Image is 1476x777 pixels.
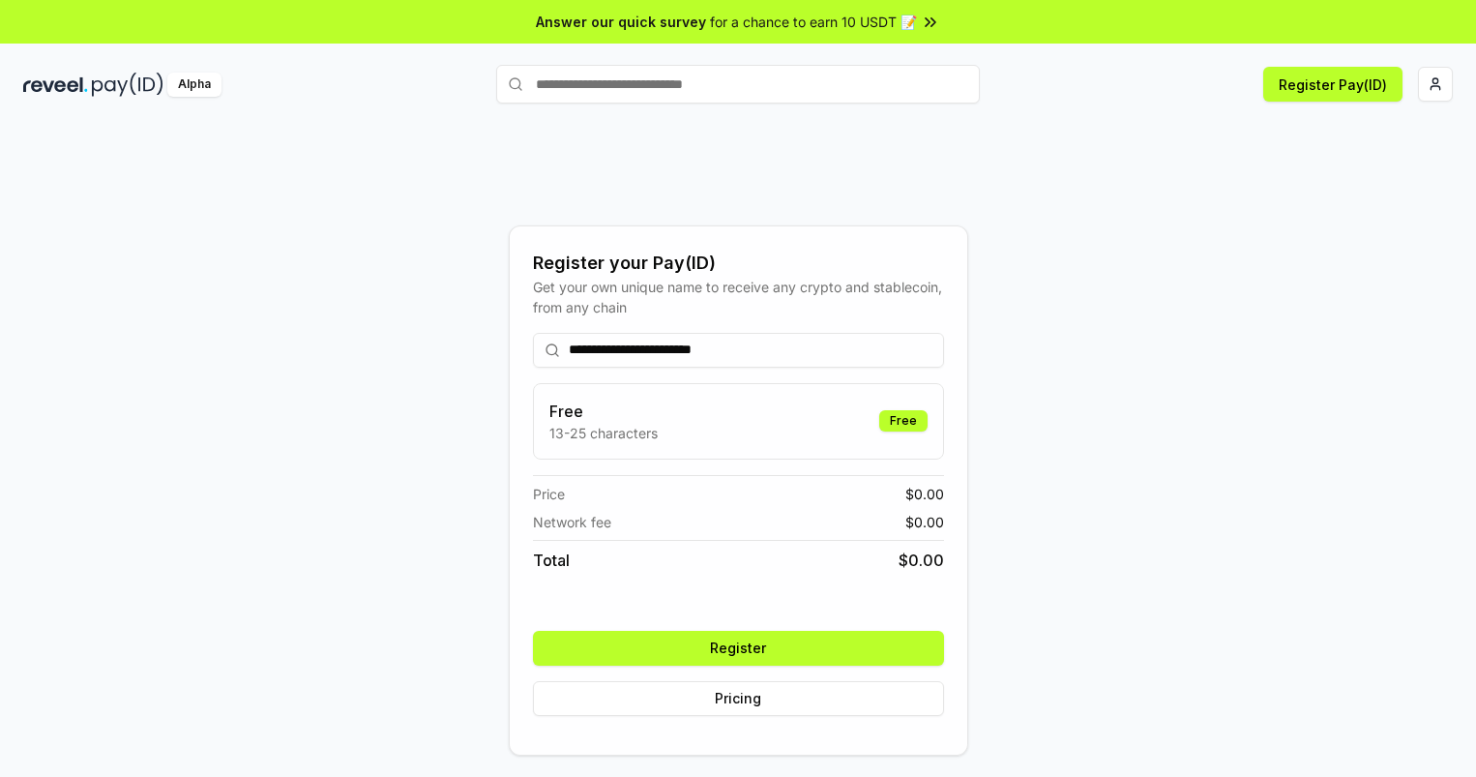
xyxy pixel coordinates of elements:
[533,277,944,317] div: Get your own unique name to receive any crypto and stablecoin, from any chain
[549,423,658,443] p: 13-25 characters
[536,12,706,32] span: Answer our quick survey
[533,681,944,716] button: Pricing
[879,410,928,432] div: Free
[92,73,163,97] img: pay_id
[533,549,570,572] span: Total
[1263,67,1402,102] button: Register Pay(ID)
[905,484,944,504] span: $ 0.00
[533,484,565,504] span: Price
[549,400,658,423] h3: Free
[23,73,88,97] img: reveel_dark
[533,250,944,277] div: Register your Pay(ID)
[905,512,944,532] span: $ 0.00
[167,73,221,97] div: Alpha
[710,12,917,32] span: for a chance to earn 10 USDT 📝
[533,512,611,532] span: Network fee
[899,549,944,572] span: $ 0.00
[533,631,944,666] button: Register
